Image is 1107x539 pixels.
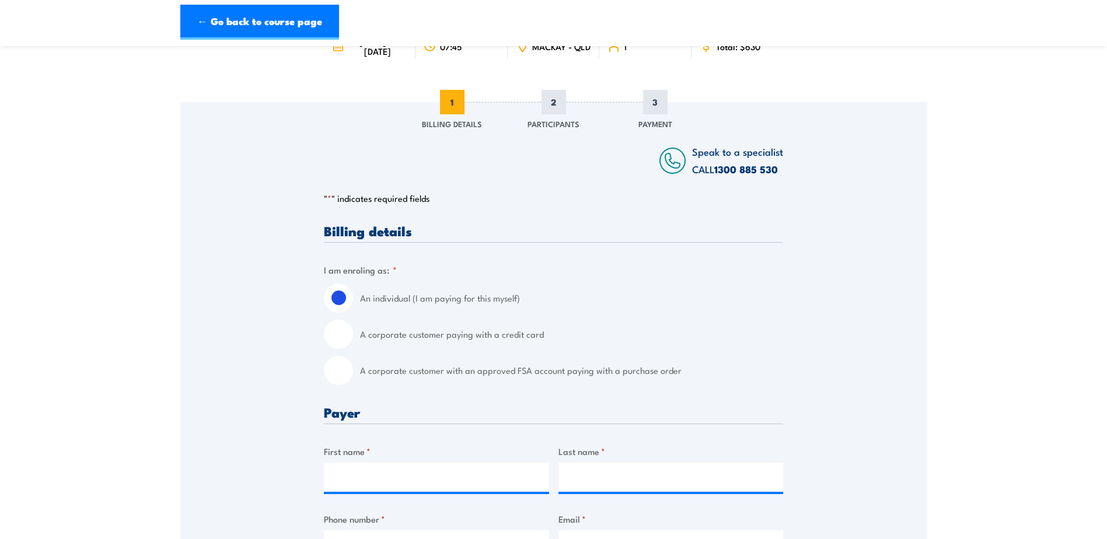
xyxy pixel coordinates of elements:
label: A corporate customer with an approved FSA account paying with a purchase order [360,356,783,385]
span: 07:45 [440,41,462,51]
span: Total: $630 [716,41,760,51]
span: Billing Details [422,118,482,129]
span: 3 [643,90,668,114]
span: 2 [542,90,566,114]
label: An individual (I am paying for this myself) [360,283,783,313]
span: Payment [638,118,672,129]
span: MACKAY - QLD [532,41,591,51]
p: " " indicates required fields [324,192,783,204]
span: Speak to a specialist CALL [692,144,783,176]
h3: Billing details [324,224,783,237]
span: Participants [528,118,579,129]
label: A corporate customer paying with a credit card [360,320,783,349]
label: Phone number [324,512,549,526]
a: ← Go back to course page [180,5,339,40]
legend: I am enroling as: [324,263,397,276]
span: 1 [440,90,465,114]
span: 1 [624,41,627,51]
h3: Payer [324,405,783,419]
a: 1300 885 530 [714,162,778,177]
span: [DATE] & [DATE] [347,36,407,56]
label: Email [558,512,784,526]
label: First name [324,444,549,458]
label: Last name [558,444,784,458]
